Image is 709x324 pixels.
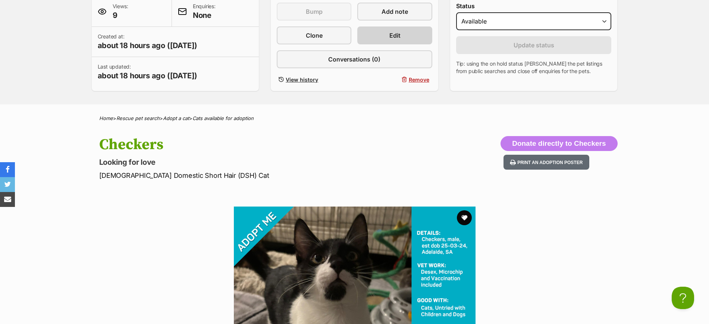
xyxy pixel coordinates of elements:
span: Remove [409,76,429,84]
a: Conversations (0) [277,50,432,68]
span: Add note [382,7,408,16]
a: Rescue pet search [116,115,160,121]
span: 9 [113,10,128,21]
a: Edit [357,26,432,44]
a: Add note [357,3,432,21]
p: Enquiries: [193,3,216,21]
a: Adopt a cat [163,115,189,121]
p: Last updated: [98,63,198,81]
a: Clone [277,26,351,44]
span: Clone [306,31,323,40]
span: View history [286,76,318,84]
p: [DEMOGRAPHIC_DATA] Domestic Short Hair (DSH) Cat [99,170,415,180]
span: None [193,10,216,21]
iframe: Help Scout Beacon - Open [672,287,694,309]
button: Update status [456,36,612,54]
a: Cats available for adoption [192,115,254,121]
span: Bump [306,7,323,16]
div: > > > [81,116,629,121]
span: Update status [514,41,554,50]
p: Views: [113,3,128,21]
button: Remove [357,74,432,85]
a: View history [277,74,351,85]
button: favourite [457,210,472,225]
h1: Checkers [99,136,415,153]
p: Created at: [98,33,198,51]
button: Bump [277,3,351,21]
a: Home [99,115,113,121]
p: Looking for love [99,157,415,167]
span: about 18 hours ago ([DATE]) [98,70,198,81]
label: Status [456,3,612,9]
span: Conversations (0) [328,55,380,64]
p: Tip: using the on hold status [PERSON_NAME] the pet listings from public searches and close off e... [456,60,612,75]
span: Edit [389,31,401,40]
button: Print an adoption poster [503,155,589,170]
button: Donate directly to Checkers [501,136,617,151]
span: about 18 hours ago ([DATE]) [98,40,198,51]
